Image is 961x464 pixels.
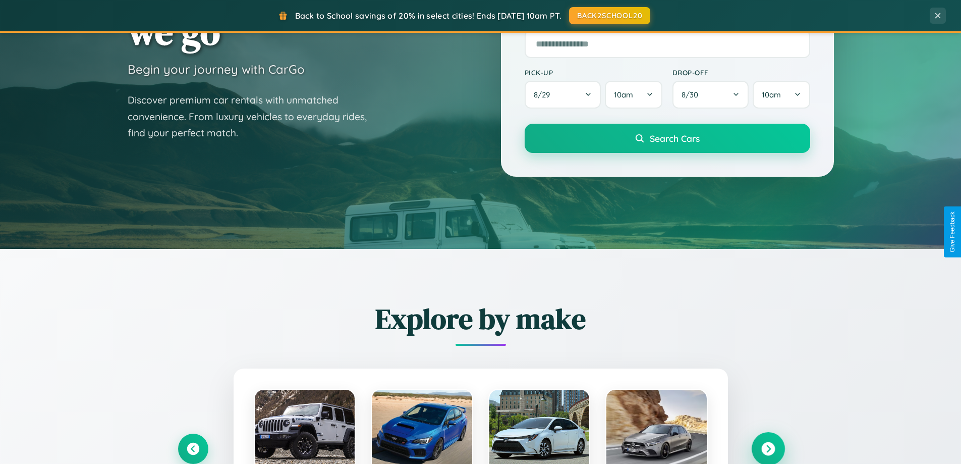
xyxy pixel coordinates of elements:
[762,90,781,99] span: 10am
[672,68,810,77] label: Drop-off
[605,81,662,109] button: 10am
[525,81,601,109] button: 8/29
[672,81,749,109] button: 8/30
[949,212,956,252] div: Give Feedback
[650,133,700,144] span: Search Cars
[753,81,810,109] button: 10am
[178,299,783,338] h2: Explore by make
[534,90,555,99] span: 8 / 29
[525,124,810,153] button: Search Cars
[525,68,662,77] label: Pick-up
[128,62,305,77] h3: Begin your journey with CarGo
[682,90,703,99] span: 8 / 30
[295,11,561,21] span: Back to School savings of 20% in select cities! Ends [DATE] 10am PT.
[569,7,650,24] button: BACK2SCHOOL20
[614,90,633,99] span: 10am
[128,92,380,141] p: Discover premium car rentals with unmatched convenience. From luxury vehicles to everyday rides, ...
